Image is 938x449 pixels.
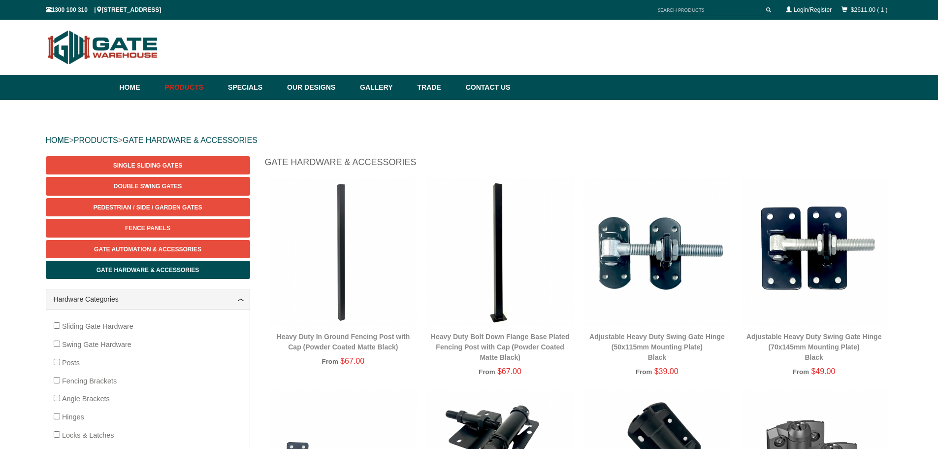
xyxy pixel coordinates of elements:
a: Fence Panels [46,219,250,237]
span: Gate Hardware & Accessories [97,267,199,274]
a: HOME [46,136,69,144]
img: Adjustable Heavy Duty Swing Gate Hinge (70x145mm Mounting Plate) - Black - Gate Warehouse [741,178,888,326]
img: Heavy Duty Bolt Down Flange Base Plated Fencing Post with Cap (Powder Coated Matte Black) - Gate ... [426,178,574,326]
span: Single Sliding Gates [113,162,182,169]
div: > > [46,125,893,156]
span: From [793,368,809,376]
a: Specials [223,75,282,100]
a: Trade [412,75,460,100]
a: Adjustable Heavy Duty Swing Gate Hinge (70x145mm Mounting Plate)Black [746,333,882,361]
span: $67.00 [497,367,521,376]
span: Locks & Latches [62,431,114,439]
a: Gate Automation & Accessories [46,240,250,258]
span: $49.00 [811,367,835,376]
span: Gate Automation & Accessories [94,246,201,253]
span: From [636,368,652,376]
img: Adjustable Heavy Duty Swing Gate Hinge (50x115mm Mounting Plate) - Black - Gate Warehouse [583,178,731,326]
input: SEARCH PRODUCTS [653,4,763,16]
span: Fence Panels [125,225,170,232]
span: 1300 100 310 | [STREET_ADDRESS] [46,6,162,13]
img: Gate Warehouse [46,25,161,70]
a: Hardware Categories [54,294,242,305]
a: $2611.00 ( 1 ) [851,6,888,13]
a: Gallery [355,75,412,100]
span: Posts [62,359,80,367]
span: Fencing Brackets [62,377,117,385]
span: From [479,368,495,376]
a: Contact Us [461,75,511,100]
a: Pedestrian / Side / Garden Gates [46,198,250,216]
img: Heavy Duty In Ground Fencing Post with Cap (Powder Coated Matte Black) - Gate Warehouse [270,178,417,326]
a: Home [120,75,160,100]
span: Angle Brackets [62,395,110,403]
span: From [322,358,338,365]
h1: Gate Hardware & Accessories [265,156,893,173]
a: Products [160,75,224,100]
span: $39.00 [654,367,679,376]
span: $67.00 [340,357,364,365]
a: Adjustable Heavy Duty Swing Gate Hinge (50x115mm Mounting Plate)Black [589,333,725,361]
a: Single Sliding Gates [46,156,250,174]
a: Login/Register [794,6,832,13]
span: Hinges [62,413,84,421]
a: Heavy Duty In Ground Fencing Post with Cap (Powder Coated Matte Black) [277,333,410,351]
span: Sliding Gate Hardware [62,322,133,330]
a: Double Swing Gates [46,177,250,195]
a: GATE HARDWARE & ACCESSORIES [123,136,258,144]
a: Our Designs [282,75,355,100]
a: Heavy Duty Bolt Down Flange Base Plated Fencing Post with Cap (Powder Coated Matte Black) [431,333,570,361]
span: Swing Gate Hardware [62,341,131,348]
a: PRODUCTS [74,136,118,144]
span: Double Swing Gates [114,183,182,190]
a: Gate Hardware & Accessories [46,261,250,279]
span: Pedestrian / Side / Garden Gates [93,204,202,211]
